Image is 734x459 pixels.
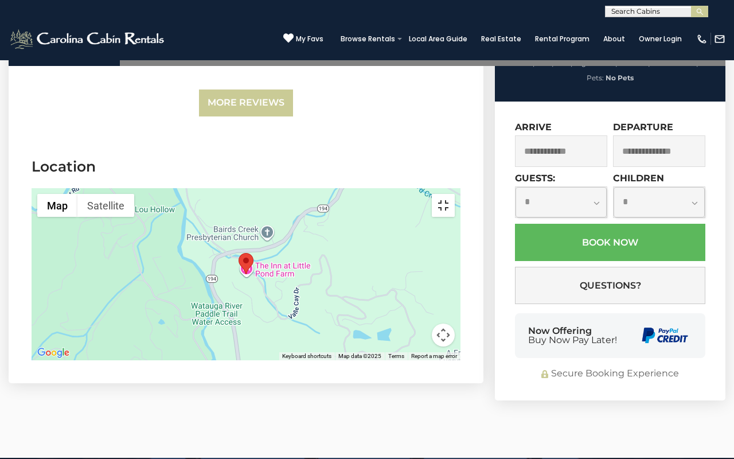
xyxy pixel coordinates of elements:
[528,336,617,345] span: Buy Now Pay Later!
[432,194,455,217] button: Toggle fullscreen view
[283,33,323,45] a: My Favs
[528,326,617,345] div: Now Offering
[515,122,552,133] label: Arrive
[239,253,253,274] div: Valley Farmhouse Retreat
[598,31,631,47] a: About
[282,352,331,360] button: Keyboard shortcuts
[296,34,323,44] span: My Favs
[633,31,688,47] a: Owner Login
[475,31,527,47] a: Real Estate
[34,345,72,360] img: Google
[696,33,708,45] img: phone-regular-white.png
[403,31,473,47] a: Local Area Guide
[587,73,604,82] span: Pets:
[613,122,673,133] label: Departure
[411,353,457,359] a: Report a map error
[515,367,705,380] div: Secure Booking Experience
[432,324,455,347] button: Map camera controls
[37,194,77,217] button: Show street map
[613,173,664,184] label: Children
[515,224,705,261] button: Book Now
[34,345,72,360] a: Open this area in Google Maps (opens a new window)
[32,157,460,177] h3: Location
[338,353,381,359] span: Map data ©2025
[515,267,705,304] button: Questions?
[77,194,134,217] button: Show satellite imagery
[388,353,404,359] a: Terms (opens in new tab)
[529,31,595,47] a: Rental Program
[199,90,293,116] a: More Reviews
[335,31,401,47] a: Browse Rentals
[606,73,634,82] strong: No Pets
[714,33,725,45] img: mail-regular-white.png
[9,28,167,50] img: White-1-2.png
[515,173,555,184] label: Guests:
